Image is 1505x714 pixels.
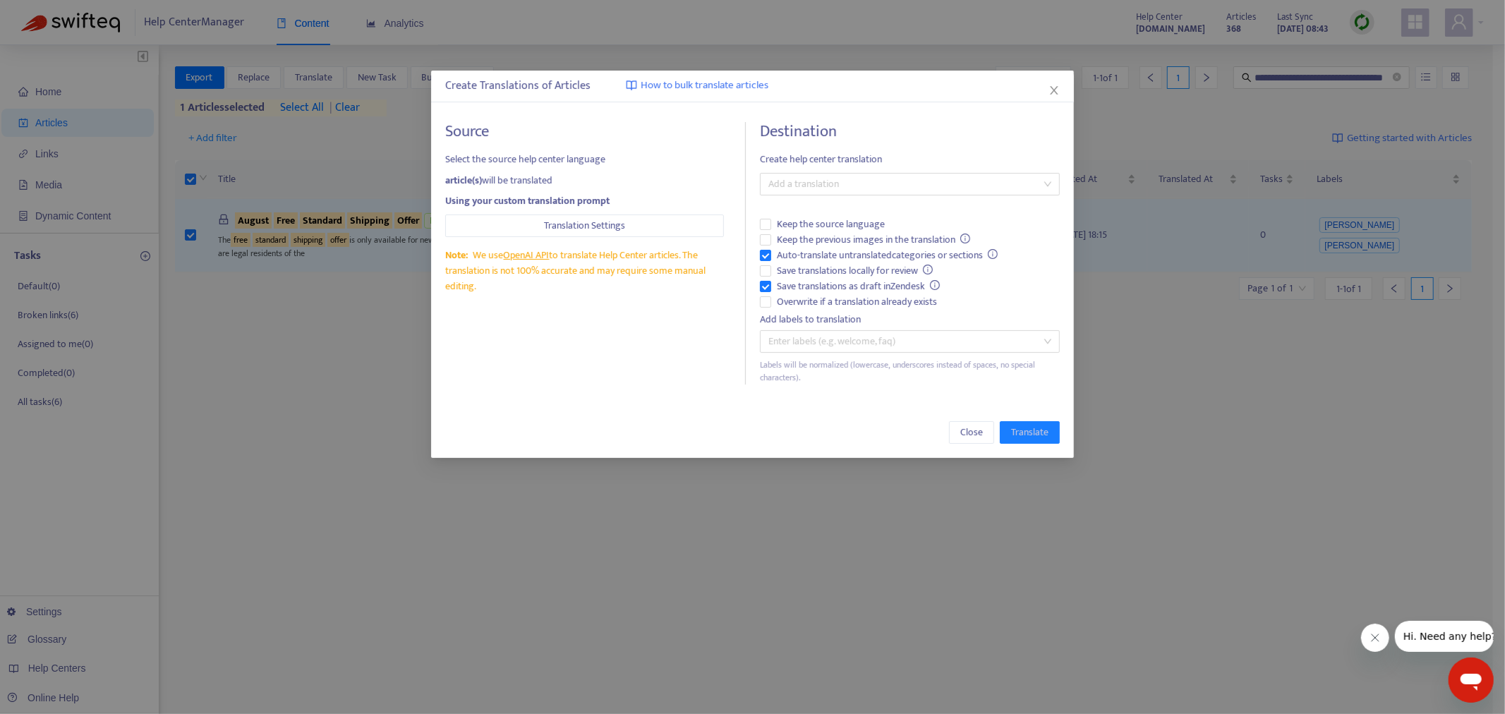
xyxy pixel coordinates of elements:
[771,294,943,310] span: Overwrite if a translation already exists
[760,358,1060,385] div: Labels will be normalized (lowercase, underscores instead of spaces, no special characters).
[626,80,637,91] img: image-link
[771,217,890,232] span: Keep the source language
[641,78,768,94] span: How to bulk translate articles
[960,234,970,243] span: info-circle
[1046,83,1062,98] button: Close
[1361,624,1389,652] iframe: Close message
[445,152,724,167] span: Select the source help center language
[771,263,939,279] span: Save translations locally for review
[1048,85,1060,96] span: close
[988,249,998,259] span: info-circle
[771,248,1004,263] span: Auto-translate untranslated categories or sections
[960,425,983,440] span: Close
[760,312,1060,327] div: Add labels to translation
[8,10,102,21] span: Hi. Need any help?
[445,248,724,294] div: We use to translate Help Center articles. The translation is not 100% accurate and may require so...
[1449,658,1494,703] iframe: Button to launch messaging window
[504,247,550,263] a: OpenAI API
[544,218,625,234] span: Translation Settings
[626,78,768,94] a: How to bulk translate articles
[445,173,724,188] div: will be translated
[771,232,977,248] span: Keep the previous images in the translation
[445,247,468,263] span: Note:
[930,280,940,290] span: info-circle
[760,122,1060,141] h4: Destination
[760,152,1060,167] span: Create help center translation
[445,122,724,141] h4: Source
[1395,621,1494,652] iframe: Message from company
[923,265,933,274] span: info-circle
[445,172,482,188] strong: article(s)
[949,421,994,444] button: Close
[445,78,1060,95] div: Create Translations of Articles
[445,214,724,237] button: Translation Settings
[445,193,724,209] div: Using your custom translation prompt
[771,279,946,294] span: Save translations as draft in Zendesk
[1000,421,1060,444] button: Translate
